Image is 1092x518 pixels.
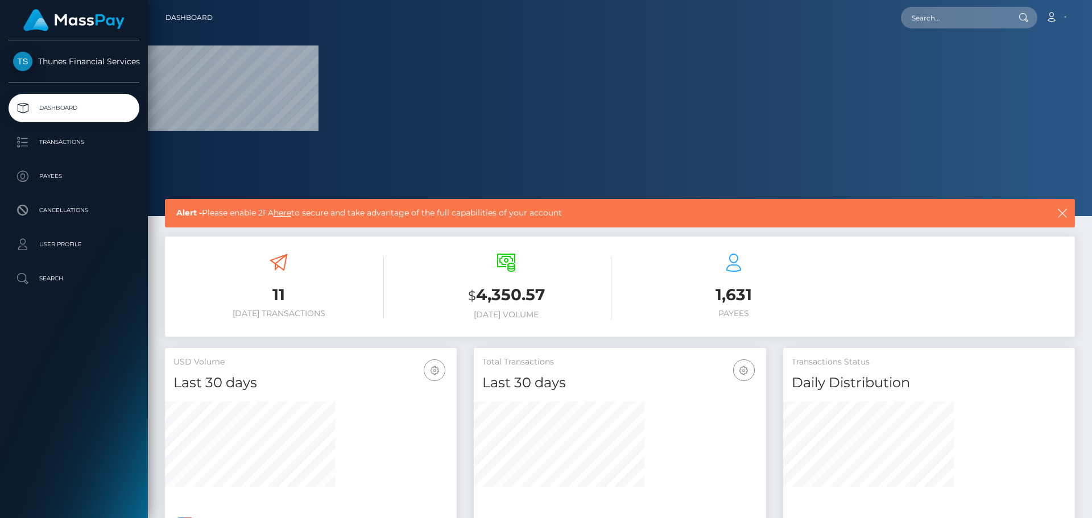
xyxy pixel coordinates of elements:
[9,56,139,67] span: Thunes Financial Services
[274,208,291,218] a: here
[9,196,139,225] a: Cancellations
[173,284,384,306] h3: 11
[13,100,135,117] p: Dashboard
[401,310,611,320] h6: [DATE] Volume
[401,284,611,307] h3: 4,350.57
[13,236,135,253] p: User Profile
[9,264,139,293] a: Search
[176,207,966,219] span: Please enable 2FA to secure and take advantage of the full capabilities of your account
[13,52,32,71] img: Thunes Financial Services
[482,357,757,368] h5: Total Transactions
[13,168,135,185] p: Payees
[173,373,448,393] h4: Last 30 days
[901,7,1008,28] input: Search...
[468,288,476,304] small: $
[9,128,139,156] a: Transactions
[792,357,1066,368] h5: Transactions Status
[9,94,139,122] a: Dashboard
[9,162,139,190] a: Payees
[13,134,135,151] p: Transactions
[176,208,202,218] b: Alert -
[628,284,839,306] h3: 1,631
[482,373,757,393] h4: Last 30 days
[166,6,213,30] a: Dashboard
[23,9,125,31] img: MassPay Logo
[9,230,139,259] a: User Profile
[173,357,448,368] h5: USD Volume
[628,309,839,318] h6: Payees
[13,202,135,219] p: Cancellations
[173,309,384,318] h6: [DATE] Transactions
[13,270,135,287] p: Search
[792,373,1066,393] h4: Daily Distribution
